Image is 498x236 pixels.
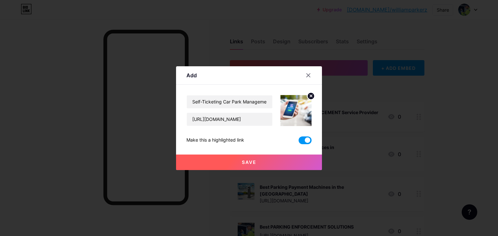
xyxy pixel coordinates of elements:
img: link_thumbnail [280,95,312,126]
input: Title [187,95,272,108]
div: Make this a highlighted link [186,136,244,144]
input: URL [187,113,272,126]
span: Save [242,159,256,165]
div: Add [186,71,197,79]
button: Save [176,155,322,170]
